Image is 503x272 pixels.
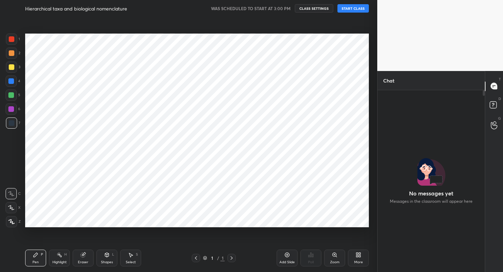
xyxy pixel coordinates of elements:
[209,256,216,260] div: 1
[52,260,67,264] div: Highlight
[41,253,43,256] div: P
[136,253,138,256] div: S
[378,71,400,90] p: Chat
[6,76,20,87] div: 4
[330,260,340,264] div: Zoom
[220,255,225,261] div: 1
[211,5,291,12] h5: WAS SCHEDULED TO START AT 3:00 PM
[6,202,21,213] div: X
[6,216,21,227] div: Z
[126,260,136,264] div: Select
[6,188,21,199] div: C
[6,48,20,59] div: 2
[78,260,88,264] div: Eraser
[354,260,363,264] div: More
[279,260,295,264] div: Add Slide
[295,4,333,13] button: CLASS SETTINGS
[64,253,67,256] div: H
[6,34,20,45] div: 1
[6,103,20,115] div: 6
[101,260,113,264] div: Shapes
[6,117,20,129] div: 7
[498,96,501,101] p: D
[25,5,127,12] h4: Hierarchical taxa and biological nomenclature
[112,253,114,256] div: L
[32,260,39,264] div: Pen
[499,77,501,82] p: T
[337,4,369,13] button: START CLASS
[498,116,501,121] p: G
[217,256,219,260] div: /
[6,62,20,73] div: 3
[6,90,20,101] div: 5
